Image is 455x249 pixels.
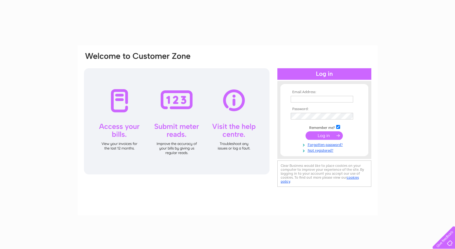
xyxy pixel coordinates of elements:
a: Forgotten password? [291,141,360,147]
div: Clear Business would like to place cookies on your computer to improve your experience of the sit... [277,160,371,187]
input: Submit [306,131,343,140]
a: cookies policy [281,175,359,183]
th: Password: [289,107,360,111]
th: Email Address: [289,90,360,94]
td: Remember me? [289,124,360,130]
a: Not registered? [291,147,360,153]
